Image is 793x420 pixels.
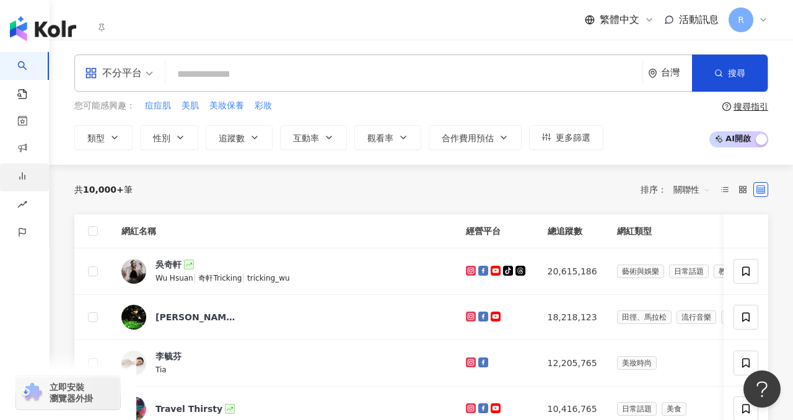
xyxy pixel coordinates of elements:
span: 類型 [87,133,105,143]
span: 關聯性 [673,180,711,199]
button: 追蹤數 [206,125,273,150]
span: 觀看率 [367,133,393,143]
span: 互動率 [293,133,319,143]
button: 美肌 [181,99,199,113]
button: 彩妝 [254,99,273,113]
span: | [193,273,199,282]
div: Travel Thirsty [156,403,222,415]
span: 美肌 [182,100,199,112]
span: 繁體中文 [600,13,639,27]
span: 日常話題 [617,402,657,416]
div: 李毓芬 [156,350,182,362]
th: 網紅名稱 [112,214,456,248]
span: 您可能感興趣： [74,100,135,112]
img: logo [10,16,76,41]
span: 流行音樂 [677,310,716,324]
span: 奇軒Tricking [198,274,242,282]
button: 性別 [140,125,198,150]
a: KOL Avatar吳奇軒Wu Hsuan|奇軒Tricking|tricking_wu [121,258,446,284]
span: 合作費用預估 [442,133,494,143]
div: 共 筆 [74,185,133,195]
div: [PERSON_NAME] [PERSON_NAME] [156,311,236,323]
span: | [242,273,247,282]
span: 美妝保養 [209,100,244,112]
button: 痘痘肌 [144,99,172,113]
span: rise [17,192,27,220]
th: 總追蹤數 [538,214,607,248]
button: 互動率 [280,125,347,150]
button: 搜尋 [692,55,768,92]
button: 類型 [74,125,133,150]
img: KOL Avatar [121,305,146,330]
button: 更多篩選 [529,125,603,150]
iframe: Help Scout Beacon - Open [743,370,781,408]
span: 彩妝 [255,100,272,112]
div: 不分平台 [85,63,142,83]
a: KOL Avatar李毓芬Tia [121,350,446,376]
span: 10,000+ [83,185,124,195]
td: 12,205,765 [538,340,607,387]
th: 經營平台 [456,214,538,248]
div: 吳奇軒 [156,258,182,271]
span: 藝術與娛樂 [617,265,664,278]
span: 藝術與娛樂 [721,310,768,324]
span: 性別 [153,133,170,143]
span: question-circle [722,102,731,111]
div: 排序： [641,180,717,199]
div: 搜尋指引 [734,102,768,112]
span: 活動訊息 [679,14,719,25]
span: R [738,13,744,27]
td: 18,218,123 [538,295,607,340]
button: 美妝保養 [209,99,245,113]
span: Tia [156,365,167,374]
td: 20,615,186 [538,248,607,295]
span: 更多篩選 [556,133,590,142]
span: 田徑、馬拉松 [617,310,672,324]
span: 追蹤數 [219,133,245,143]
button: 觀看率 [354,125,421,150]
a: KOL Avatar[PERSON_NAME] [PERSON_NAME] [121,305,446,330]
img: chrome extension [20,383,44,403]
span: environment [648,69,657,78]
span: Wu Hsuan [156,274,193,282]
div: 台灣 [661,68,692,78]
span: 痘痘肌 [145,100,171,112]
span: appstore [85,67,97,79]
span: 美妝時尚 [617,356,657,370]
img: KOL Avatar [121,259,146,284]
span: 美食 [662,402,686,416]
a: chrome extension [16,376,120,409]
a: search [17,52,42,100]
span: tricking_wu [247,274,290,282]
span: 日常話題 [669,265,709,278]
button: 合作費用預估 [429,125,522,150]
span: 教育與學習 [714,265,761,278]
span: 搜尋 [728,68,745,78]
